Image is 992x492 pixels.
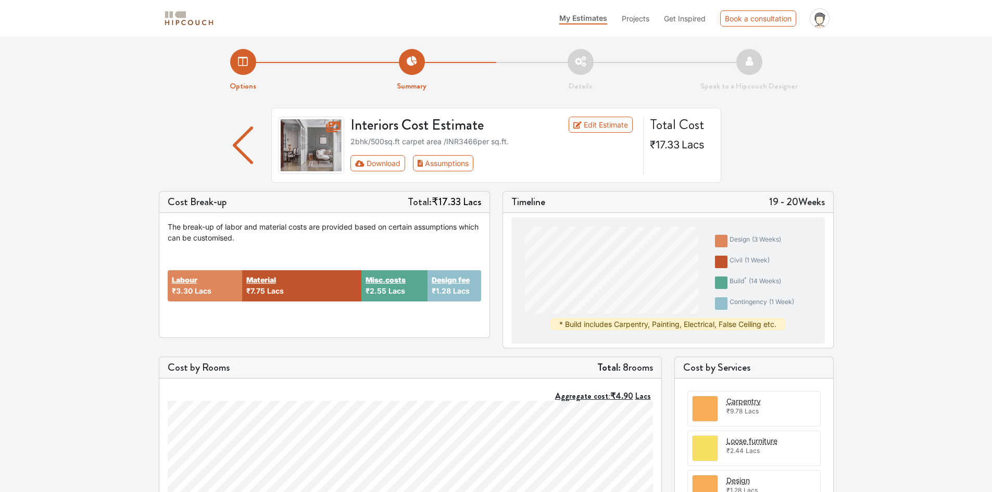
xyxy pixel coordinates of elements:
strong: Summary [397,80,426,92]
img: arrow left [233,127,253,164]
span: Projects [622,14,649,23]
div: The break-up of labor and material costs are provided based on certain assumptions which can be c... [168,221,481,243]
h5: Cost Break-up [168,196,227,208]
img: room.svg [693,396,718,421]
div: build [730,276,781,289]
span: ( 1 week ) [745,256,770,264]
span: ₹7.75 [246,286,265,295]
img: gallery [278,117,345,174]
span: ( 14 weeks ) [749,277,781,285]
button: Labour [172,274,197,285]
img: room.svg [693,436,718,461]
span: ₹17.33 [432,194,461,209]
div: civil [730,256,770,268]
button: Assumptions [413,155,474,171]
strong: Speak to a Hipcouch Designer [700,80,798,92]
h5: 19 - 20 Weeks [769,196,825,208]
span: ₹1.28 [432,286,451,295]
span: Lacs [388,286,405,295]
span: ( 1 week ) [769,298,794,306]
button: Design fee [432,274,470,285]
button: Download [350,155,405,171]
span: Lacs [195,286,211,295]
h5: Cost by Services [683,361,825,374]
span: My Estimates [559,14,607,22]
strong: Total: [597,360,621,375]
img: arrow left [739,127,759,164]
span: Lacs [267,286,284,295]
span: Get Inspired [664,14,706,23]
button: Carpentry [726,396,761,407]
span: Lacs [745,407,759,415]
div: contingency [730,297,794,310]
span: Lacs [682,138,705,151]
span: ₹3.30 [172,286,193,295]
h5: Timeline [511,196,545,208]
span: logo-horizontal.svg [163,7,215,30]
span: ₹2.44 [726,447,744,455]
div: Book a consultation [720,10,796,27]
span: ₹17.33 [650,138,680,151]
h4: Total Cost [650,117,712,133]
div: Toolbar with button groups [350,155,637,171]
span: Lacs [746,447,760,455]
div: design [730,235,781,247]
button: Misc.costs [366,274,406,285]
strong: Details [569,80,592,92]
button: Loose furniture [726,435,777,446]
h5: Cost by Rooms [168,361,230,374]
span: Lacs [463,194,481,209]
button: Design [726,475,750,486]
span: Lacs [635,390,651,402]
strong: Aggregate cost: [555,390,651,402]
span: ₹2.55 [366,286,386,295]
img: logo-horizontal.svg [163,9,215,28]
span: ₹9.78 [726,407,743,415]
div: * Build includes Carpentry, Painting, Electrical, False Ceiling etc. [550,318,785,330]
button: Aggregate cost:₹4.90Lacs [555,391,653,401]
h5: 8 rooms [597,361,653,374]
span: Lacs [453,286,470,295]
div: 2bhk / 500 sq.ft carpet area /INR 3466 per sq.ft. [350,136,637,147]
button: Material [246,274,276,285]
h3: Interiors Cost Estimate [344,117,543,134]
a: Edit Estimate [569,117,633,133]
div: First group [350,155,482,171]
img: AggregateIcon [539,391,553,405]
span: ( 3 weeks ) [752,235,781,243]
strong: Options [230,80,256,92]
h5: Total: [408,196,481,208]
span: ₹4.90 [610,390,633,402]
